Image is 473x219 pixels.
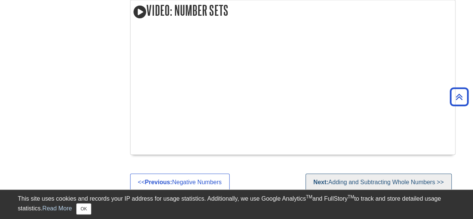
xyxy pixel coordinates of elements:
[145,179,172,185] strong: Previous:
[348,194,354,200] sup: TM
[130,0,455,22] h2: Video: Number Sets
[306,194,312,200] sup: TM
[76,203,91,215] button: Close
[42,205,72,212] a: Read More
[18,194,455,215] div: This site uses cookies and records your IP address for usage statistics. Additionally, we use Goo...
[305,174,452,191] a: Next:Adding and Subtracting Whole Numbers >>
[130,174,230,191] a: <<Previous:Negative Numbers
[134,30,344,147] iframe: YouTube video player
[447,92,471,102] a: Back to Top
[313,179,328,185] strong: Next:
